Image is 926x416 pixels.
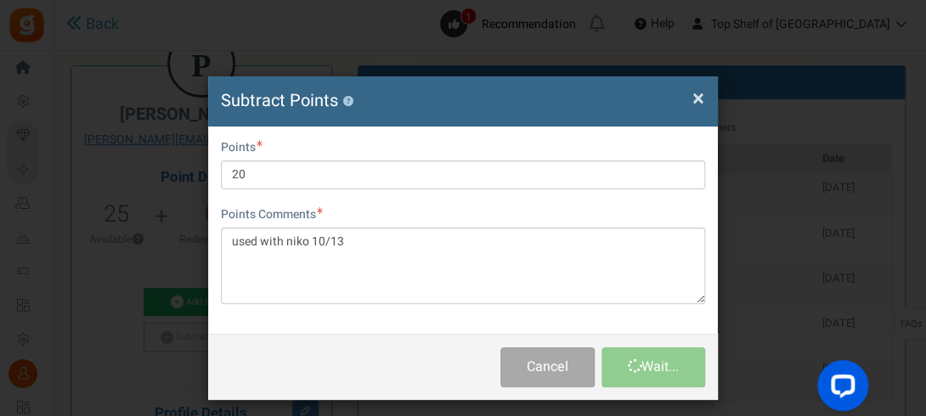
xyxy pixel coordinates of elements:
[692,82,704,115] span: ×
[342,96,353,107] button: ?
[221,89,705,114] h4: Subtract Points
[221,206,323,223] label: Points Comments
[500,347,595,387] button: Cancel
[221,139,263,156] label: Points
